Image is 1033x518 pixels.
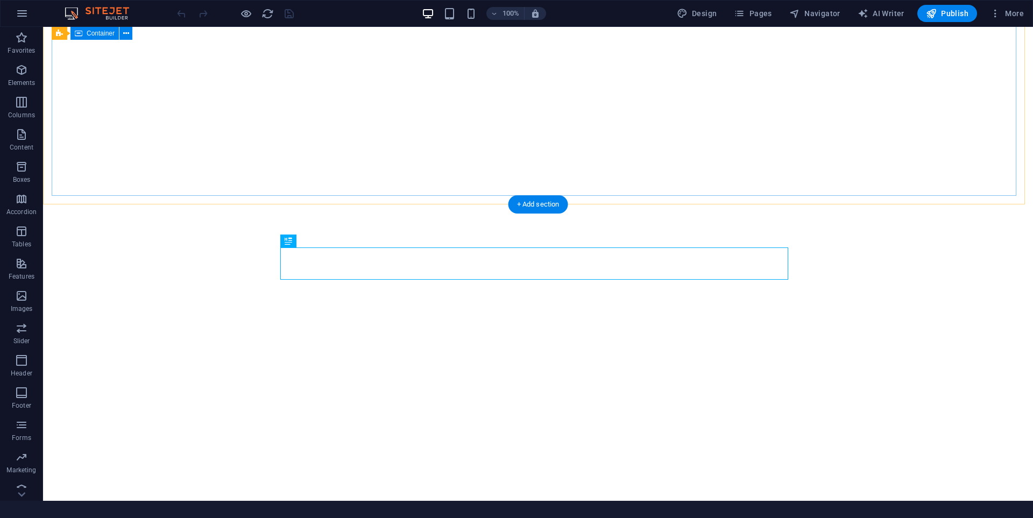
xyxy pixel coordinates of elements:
[486,7,525,20] button: 100%
[917,5,977,22] button: Publish
[261,7,274,20] button: reload
[677,8,717,19] span: Design
[926,8,968,19] span: Publish
[11,304,33,313] p: Images
[87,30,115,37] span: Container
[13,175,31,184] p: Boxes
[13,337,30,345] p: Slider
[12,240,31,249] p: Tables
[858,8,904,19] span: AI Writer
[673,5,721,22] div: Design (Ctrl+Alt+Y)
[730,5,776,22] button: Pages
[990,8,1024,19] span: More
[530,9,540,18] i: On resize automatically adjust zoom level to fit chosen device.
[673,5,721,22] button: Design
[62,7,143,20] img: Editor Logo
[11,369,32,378] p: Header
[986,5,1028,22] button: More
[6,466,36,474] p: Marketing
[239,7,252,20] button: Click here to leave preview mode and continue editing
[12,401,31,410] p: Footer
[785,5,845,22] button: Navigator
[8,111,35,119] p: Columns
[853,5,909,22] button: AI Writer
[789,8,840,19] span: Navigator
[9,272,34,281] p: Features
[12,434,31,442] p: Forms
[734,8,772,19] span: Pages
[6,208,37,216] p: Accordion
[8,46,35,55] p: Favorites
[8,79,36,87] p: Elements
[261,8,274,20] i: Reload page
[10,143,33,152] p: Content
[508,195,568,214] div: + Add section
[503,7,520,20] h6: 100%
